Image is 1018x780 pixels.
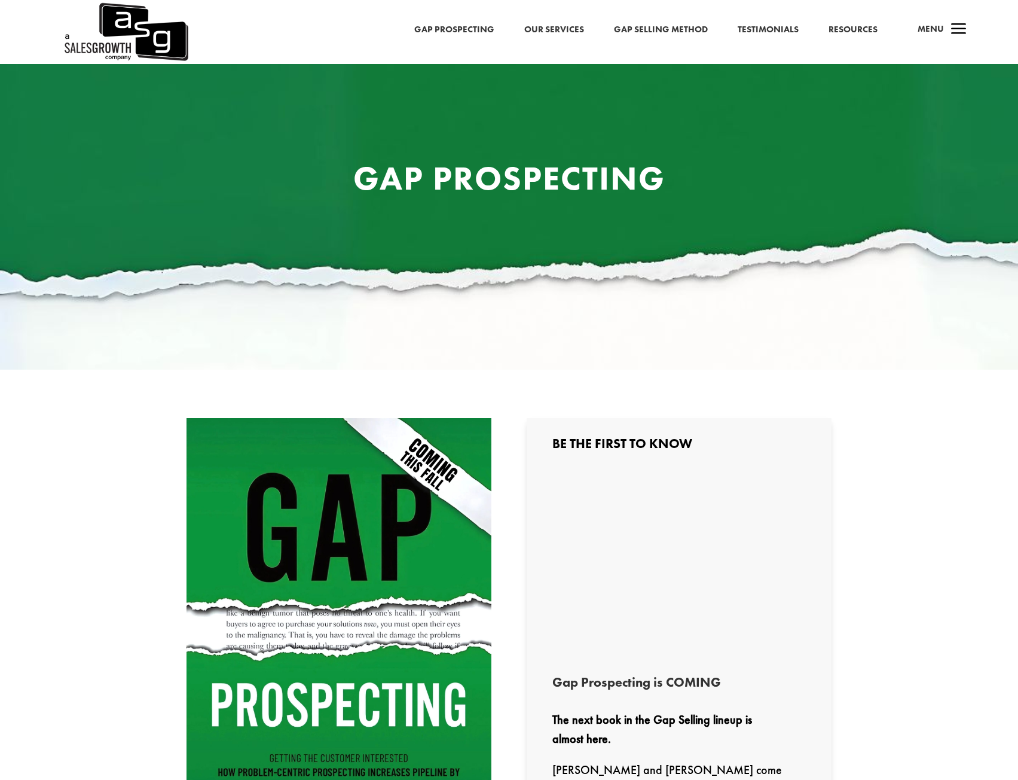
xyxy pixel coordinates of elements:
h1: Gap Prospecting [282,162,736,201]
h3: Be the First to Know [552,437,806,456]
span: a [947,18,971,42]
strong: The next book in the Gap Selling lineup is almost here. [552,712,752,747]
a: Testimonials [738,22,799,38]
a: Gap Prospecting [414,22,494,38]
iframe: Form 0 [552,471,806,662]
h3: Gap Prospecting is COMING [552,676,732,695]
a: Resources [829,22,878,38]
a: Gap Selling Method [614,22,708,38]
span: Menu [918,23,944,35]
a: Our Services [524,22,584,38]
